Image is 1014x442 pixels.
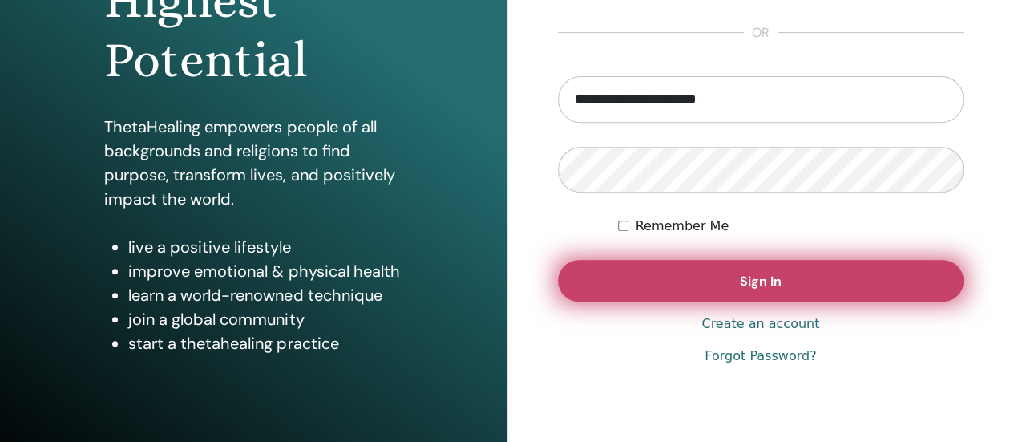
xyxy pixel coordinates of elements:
label: Remember Me [635,217,729,236]
a: Create an account [701,314,819,334]
span: or [744,23,778,43]
a: Forgot Password? [705,347,816,366]
p: ThetaHealing empowers people of all backgrounds and religions to find purpose, transform lives, a... [104,115,402,211]
div: Keep me authenticated indefinitely or until I manually logout [618,217,964,236]
span: Sign In [740,273,782,290]
li: start a thetahealing practice [128,331,402,355]
li: improve emotional & physical health [128,259,402,283]
li: live a positive lifestyle [128,235,402,259]
button: Sign In [558,260,964,302]
li: learn a world-renowned technique [128,283,402,307]
li: join a global community [128,307,402,331]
